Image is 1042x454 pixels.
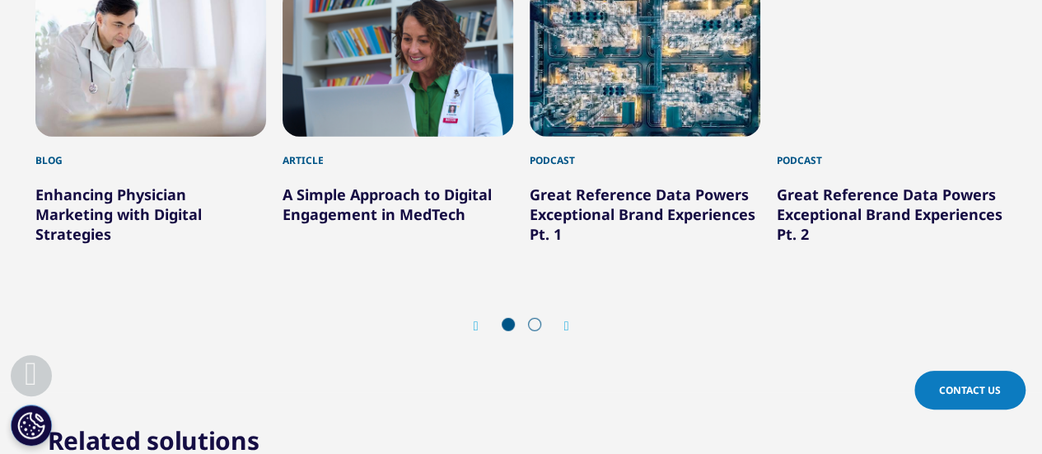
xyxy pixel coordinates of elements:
div: Podcast [777,137,1007,168]
button: Cookie Settings [11,405,52,446]
a: Enhancing Physician Marketing with Digital Strategies [35,185,202,244]
div: Next slide [548,318,569,334]
div: Article [283,137,513,168]
div: Previous slide [474,318,495,334]
div: Podcast [530,137,760,168]
div: Blog [35,137,266,168]
a: Great Reference Data Powers Exceptional Brand Experiences Pt. 1 [530,185,755,244]
a: Great Reference Data Powers Exceptional Brand Experiences Pt. 2 [777,185,1002,244]
span: Contact Us [939,383,1001,397]
a: A Simple Approach to Digital Engagement in MedTech [283,185,492,224]
a: Contact Us [914,371,1026,410]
